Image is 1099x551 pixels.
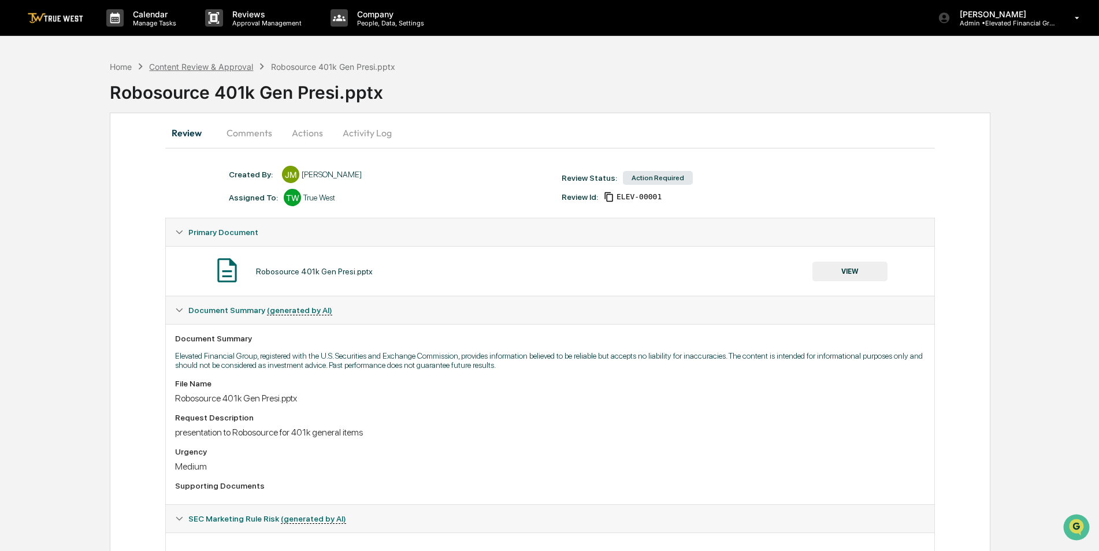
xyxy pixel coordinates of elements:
[282,166,299,183] div: JM
[166,246,934,296] div: Primary Document
[23,146,75,157] span: Preclearance
[39,100,146,109] div: We're available if you need us!
[256,267,373,276] div: Robosource 401k Gen Presi.pptx
[166,324,934,504] div: Document Summary (generated by AI)
[115,196,140,204] span: Pylon
[12,147,21,156] div: 🖐️
[12,88,32,109] img: 1746055101610-c473b297-6a78-478c-a979-82029cc54cd1
[124,9,182,19] p: Calendar
[23,167,73,179] span: Data Lookup
[302,170,362,179] div: [PERSON_NAME]
[267,306,332,315] u: (generated by AI)
[12,169,21,178] div: 🔎
[175,481,925,490] div: Supporting Documents
[281,514,346,524] u: (generated by AI)
[110,73,1099,103] div: Robosource 401k Gen Presi.pptx
[284,189,301,206] div: TW
[165,119,934,147] div: secondary tabs example
[124,19,182,27] p: Manage Tasks
[333,119,401,147] button: Activity Log
[229,193,278,202] div: Assigned To:
[188,306,332,315] span: Document Summary
[84,147,93,156] div: 🗄️
[348,19,430,27] p: People, Data, Settings
[165,119,217,147] button: Review
[217,119,281,147] button: Comments
[196,92,210,106] button: Start new chat
[617,192,662,202] span: b392985c-57a7-487b-b970-2f0f4f5d66b2
[303,193,335,202] div: True West
[175,379,925,388] div: File Name
[95,146,143,157] span: Attestations
[175,351,925,370] p: Elevated Financial Group, registered with the U.S. Securities and Exchange Commission, provides i...
[12,24,210,43] p: How can we help?
[223,9,307,19] p: Reviews
[213,256,242,285] img: Document Icon
[348,9,430,19] p: Company
[812,262,888,281] button: VIEW
[166,218,934,246] div: Primary Document
[110,62,132,72] div: Home
[562,173,617,183] div: Review Status:
[175,427,925,438] div: presentation to Robosource for 401k general items
[623,171,693,185] div: Action Required
[223,19,307,27] p: Approval Management
[166,296,934,324] div: Document Summary (generated by AI)
[175,447,925,456] div: Urgency
[81,195,140,204] a: Powered byPylon
[188,514,346,523] span: SEC Marketing Rule Risk
[175,461,925,472] div: Medium
[188,228,258,237] span: Primary Document
[175,393,925,404] div: Robosource 401k Gen Presi.pptx
[39,88,190,100] div: Start new chat
[175,334,925,343] div: Document Summary
[951,19,1058,27] p: Admin • Elevated Financial Group
[149,62,253,72] div: Content Review & Approval
[229,170,276,179] div: Created By: ‎ ‎
[166,505,934,533] div: SEC Marketing Rule Risk (generated by AI)
[281,119,333,147] button: Actions
[79,141,148,162] a: 🗄️Attestations
[951,9,1058,19] p: [PERSON_NAME]
[7,163,77,184] a: 🔎Data Lookup
[28,13,83,24] img: logo
[1062,513,1093,544] iframe: Open customer support
[7,141,79,162] a: 🖐️Preclearance
[175,413,925,422] div: Request Description
[562,192,598,202] div: Review Id:
[271,62,395,72] div: Robosource 401k Gen Presi.pptx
